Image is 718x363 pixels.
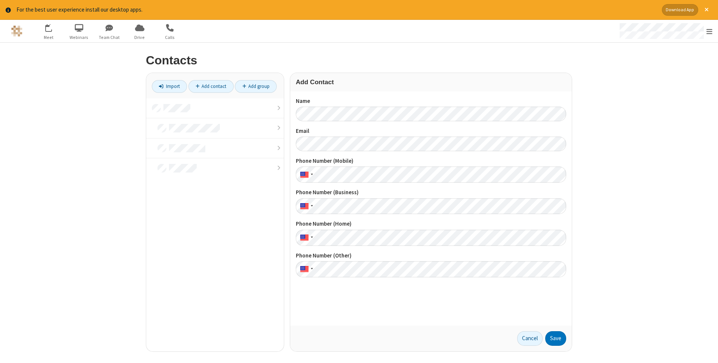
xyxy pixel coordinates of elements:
div: For the best user experience install our desktop apps. [16,6,656,14]
div: United States: + 1 [296,261,315,277]
span: Meet [35,34,63,41]
button: Save [545,331,566,346]
span: Drive [126,34,154,41]
div: United States: + 1 [296,198,315,214]
label: Name [296,97,566,106]
button: Download App [662,4,698,16]
label: Phone Number (Home) [296,220,566,228]
div: 12 [49,24,56,30]
h3: Add Contact [296,79,566,86]
img: QA Selenium DO NOT DELETE OR CHANGE [11,25,22,37]
div: United States: + 1 [296,167,315,183]
div: United States: + 1 [296,230,315,246]
a: Cancel [517,331,543,346]
label: Email [296,127,566,135]
span: Webinars [65,34,93,41]
span: Calls [156,34,184,41]
h2: Contacts [146,54,572,67]
label: Phone Number (Mobile) [296,157,566,165]
button: Logo [3,20,31,42]
div: Open menu [613,20,718,42]
span: Team Chat [95,34,123,41]
a: Import [152,80,187,93]
label: Phone Number (Business) [296,188,566,197]
a: Add contact [188,80,234,93]
a: Add group [235,80,277,93]
button: Close alert [701,4,712,16]
label: Phone Number (Other) [296,251,566,260]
